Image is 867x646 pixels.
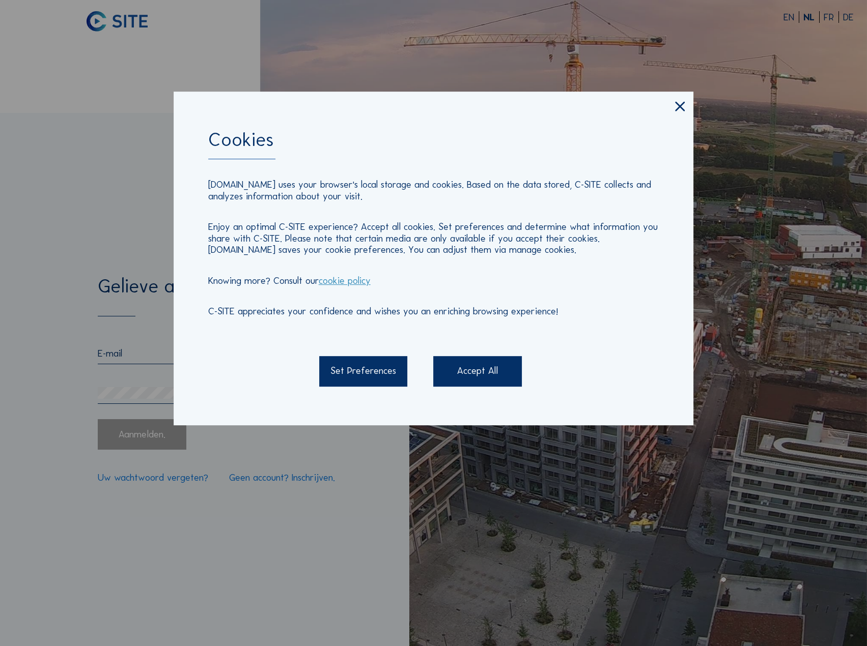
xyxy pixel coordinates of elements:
[319,356,408,387] div: Set Preferences
[319,275,371,286] a: cookie policy
[208,130,659,159] div: Cookies
[208,221,659,255] p: Enjoy an optimal C-SITE experience? Accept all cookies. Set preferences and determine what inform...
[433,356,522,387] div: Accept All
[208,179,659,202] p: [DOMAIN_NAME] uses your browser's local storage and cookies. Based on the data stored, C-SITE col...
[208,306,659,317] p: C-SITE appreciates your confidence and wishes you an enriching browsing experience!
[208,275,659,286] p: Knowing more? Consult our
